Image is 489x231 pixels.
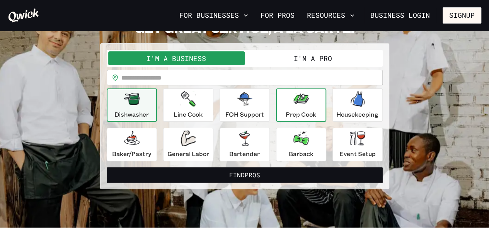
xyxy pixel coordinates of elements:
p: Prep Cook [286,110,316,119]
h2: GET GREAT SERVICE, A LA CARTE. [100,20,389,36]
p: General Labor [167,149,209,158]
button: Barback [276,128,326,161]
p: Dishwasher [114,110,149,119]
button: General Labor [163,128,213,161]
button: Housekeeping [332,88,383,122]
a: Business Login [364,7,436,24]
a: For Pros [257,9,298,22]
p: FOH Support [225,110,264,119]
p: Event Setup [339,149,376,158]
button: For Businesses [176,9,251,22]
button: Bartender [220,128,270,161]
button: Resources [304,9,358,22]
button: Event Setup [332,128,383,161]
button: Line Cook [163,88,213,122]
p: Barback [289,149,314,158]
button: Signup [443,7,481,24]
button: FindPros [107,167,383,183]
button: Prep Cook [276,88,326,122]
button: I'm a Business [108,51,245,65]
p: Bartender [229,149,260,158]
button: FOH Support [220,88,270,122]
button: Baker/Pastry [107,128,157,161]
p: Line Cook [174,110,203,119]
button: I'm a Pro [245,51,381,65]
p: Baker/Pastry [112,149,151,158]
button: Dishwasher [107,88,157,122]
p: Housekeeping [336,110,378,119]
